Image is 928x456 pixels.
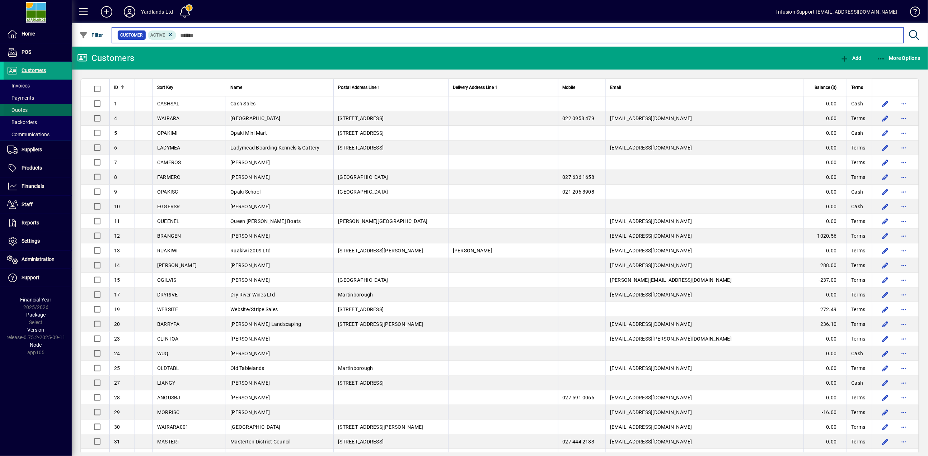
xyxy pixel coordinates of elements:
[78,29,105,42] button: Filter
[804,434,847,449] td: 0.00
[804,332,847,346] td: 0.00
[114,145,117,151] span: 6
[121,32,143,39] span: Customer
[809,84,843,91] div: Balance ($)
[157,439,180,445] span: MASTERT
[898,392,910,403] button: More options
[4,159,72,177] a: Products
[610,84,800,91] div: Email
[157,101,180,106] span: CASHSAL
[230,321,301,327] span: [PERSON_NAME] Landscaping
[880,260,891,271] button: Edit
[815,84,837,91] span: Balance ($)
[230,160,270,165] span: [PERSON_NAME]
[157,204,180,209] span: EGGERSR
[230,101,256,106] span: Cash Sales
[880,201,891,212] button: Edit
[804,214,847,229] td: 0.00
[141,6,173,18] div: Yardlands Ltd
[453,248,492,253] span: [PERSON_NAME]
[230,336,270,342] span: [PERSON_NAME]
[7,119,37,125] span: Backorders
[230,145,319,151] span: Ladymead Boarding Kennels & Cattery
[880,436,891,447] button: Edit
[114,262,120,268] span: 14
[880,362,891,374] button: Edit
[22,220,39,225] span: Reports
[114,409,120,415] span: 29
[338,439,384,445] span: [STREET_ADDRESS]
[151,33,165,38] span: Active
[157,380,175,386] span: LIANGY
[880,289,891,300] button: Edit
[898,274,910,286] button: More options
[453,84,497,91] span: Delivery Address Line 1
[114,130,117,136] span: 5
[610,233,692,239] span: [EMAIL_ADDRESS][DOMAIN_NAME]
[157,145,181,151] span: LADYMEA
[4,141,72,159] a: Suppliers
[804,111,847,126] td: 0.00
[230,248,271,253] span: Ruakiwi 2009 Ltd
[157,351,169,356] span: WUQ
[4,104,72,116] a: Quotes
[852,144,866,151] span: Terms
[852,100,863,107] span: Cash
[157,424,189,430] span: WAIRARA001
[157,84,173,91] span: Sort Key
[157,262,197,268] span: [PERSON_NAME]
[114,307,120,312] span: 19
[852,232,866,239] span: Terms
[898,407,910,418] button: More options
[230,380,270,386] span: [PERSON_NAME]
[610,439,692,445] span: [EMAIL_ADDRESS][DOMAIN_NAME]
[905,1,919,25] a: Knowledge Base
[852,247,866,254] span: Terms
[4,92,72,104] a: Payments
[563,84,576,91] span: Mobile
[230,84,329,91] div: Name
[898,318,910,330] button: More options
[880,186,891,198] button: Edit
[157,233,181,239] span: BRANGEN
[852,306,866,313] span: Terms
[852,438,866,445] span: Terms
[118,5,141,18] button: Profile
[804,229,847,243] td: 1020.56
[777,6,897,18] div: Infusion Support [EMAIL_ADDRESS][DOMAIN_NAME]
[230,174,270,180] span: [PERSON_NAME]
[22,147,42,152] span: Suppliers
[852,379,863,386] span: Cash
[114,101,117,106] span: 1
[898,215,910,227] button: More options
[4,80,72,92] a: Invoices
[880,98,891,109] button: Edit
[898,171,910,183] button: More options
[114,380,120,386] span: 27
[804,170,847,185] td: 0.00
[157,321,180,327] span: BARRYPA
[230,115,280,121] span: [GEOGRAPHIC_DATA]
[7,107,28,113] span: Quotes
[157,160,181,165] span: CAMEROS
[880,142,891,153] button: Edit
[114,160,117,165] span: 7
[898,113,910,124] button: More options
[230,439,291,445] span: Masterton District Council
[804,361,847,376] td: 0.00
[338,174,388,180] span: [GEOGRAPHIC_DATA]
[852,174,866,181] span: Terms
[804,390,847,405] td: 0.00
[114,84,118,91] span: ID
[852,84,863,91] span: Terms
[852,218,866,225] span: Terms
[852,365,866,372] span: Terms
[610,84,621,91] span: Email
[114,189,117,195] span: 9
[898,245,910,256] button: More options
[804,243,847,258] td: 0.00
[898,348,910,359] button: More options
[880,318,891,330] button: Edit
[338,189,388,195] span: [GEOGRAPHIC_DATA]
[898,304,910,315] button: More options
